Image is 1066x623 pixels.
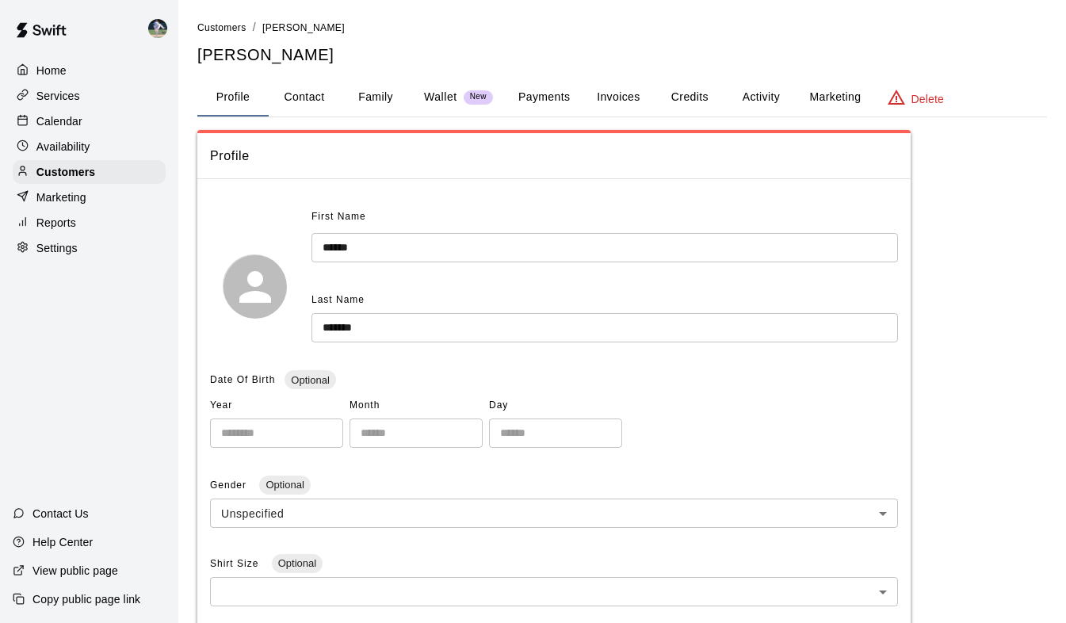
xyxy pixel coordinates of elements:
div: Chad Bell [145,13,178,44]
a: Settings [13,236,166,260]
button: Activity [725,78,797,117]
h5: [PERSON_NAME] [197,44,1047,66]
span: Optional [285,374,335,386]
li: / [253,19,256,36]
button: Invoices [583,78,654,117]
p: Home [36,63,67,78]
a: Home [13,59,166,82]
p: View public page [32,563,118,579]
button: Contact [269,78,340,117]
span: Year [210,393,343,419]
span: Day [489,393,622,419]
p: Services [36,88,80,104]
div: Unspecified [210,499,898,528]
span: Optional [259,479,310,491]
a: Customers [197,21,246,33]
p: Help Center [32,534,93,550]
a: Customers [13,160,166,184]
p: Customers [36,164,95,180]
button: Credits [654,78,725,117]
p: Marketing [36,189,86,205]
a: Services [13,84,166,108]
button: Marketing [797,78,873,117]
span: Last Name [311,294,365,305]
a: Marketing [13,185,166,209]
span: Optional [272,557,323,569]
span: Shirt Size [210,558,262,569]
p: Reports [36,215,76,231]
img: Chad Bell [148,19,167,38]
span: New [464,92,493,102]
p: Settings [36,240,78,256]
p: Calendar [36,113,82,129]
button: Profile [197,78,269,117]
p: Wallet [424,89,457,105]
a: Reports [13,211,166,235]
a: Calendar [13,109,166,133]
span: Date Of Birth [210,374,275,385]
p: Contact Us [32,506,89,522]
button: Payments [506,78,583,117]
span: Customers [197,22,246,33]
span: Month [350,393,483,419]
p: Delete [911,91,944,107]
span: First Name [311,204,366,230]
div: basic tabs example [197,78,1047,117]
button: Family [340,78,411,117]
p: Copy public page link [32,591,140,607]
p: Availability [36,139,90,155]
nav: breadcrumb [197,19,1047,36]
span: Gender [210,480,250,491]
span: [PERSON_NAME] [262,22,345,33]
span: Profile [210,146,898,166]
a: Availability [13,135,166,159]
